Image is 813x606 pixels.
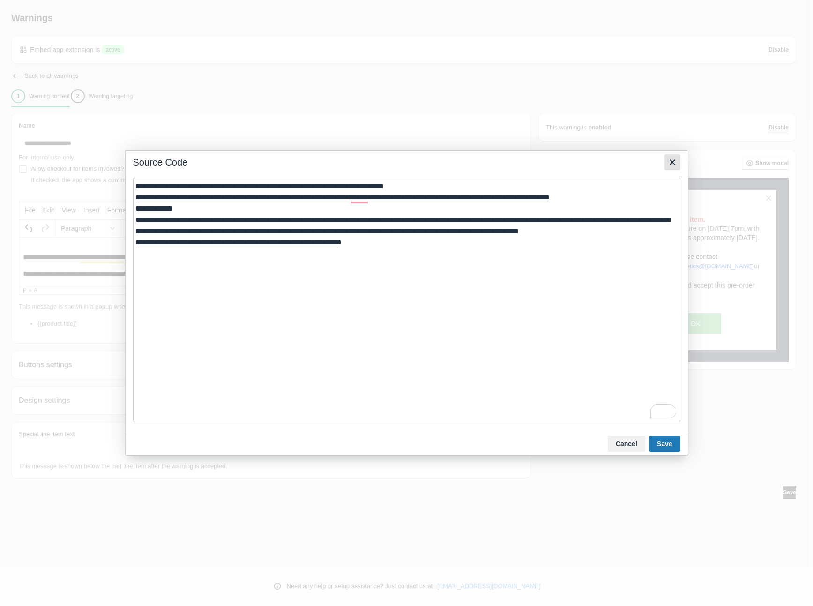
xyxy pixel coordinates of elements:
[649,436,680,452] button: Save
[664,154,680,170] button: Close
[608,436,645,452] button: Cancel
[133,178,680,422] textarea: To enrich screen reader interactions, please activate Accessibility in Grammarly extension settings
[133,156,188,168] div: Source Code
